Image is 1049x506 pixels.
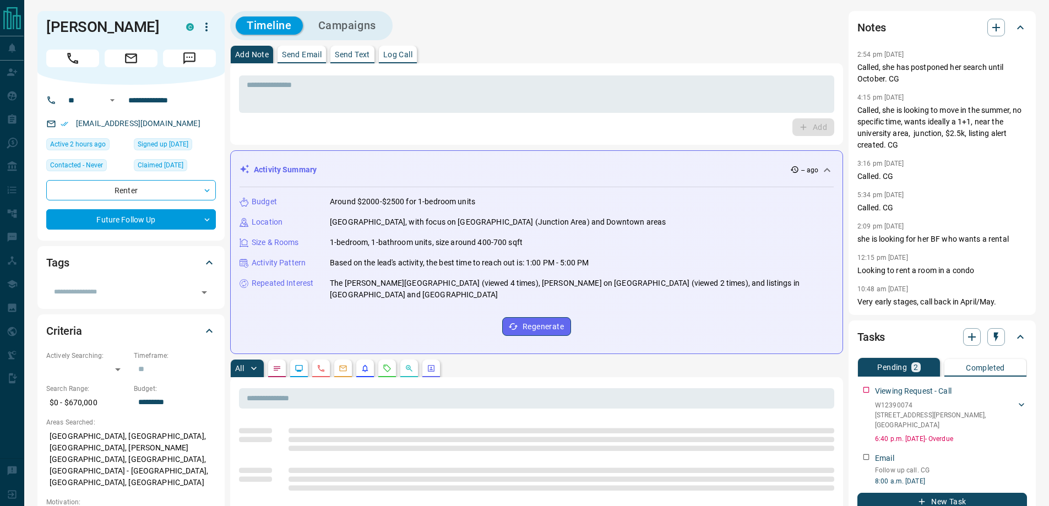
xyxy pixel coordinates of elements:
svg: Requests [383,364,392,373]
p: Send Email [282,51,322,58]
p: Activity Summary [254,164,317,176]
h2: Notes [857,19,886,36]
p: All [235,364,244,372]
p: Follow up call. CG [875,465,1027,475]
p: [STREET_ADDRESS][PERSON_NAME] , [GEOGRAPHIC_DATA] [875,410,1016,430]
div: Fri Feb 01 2019 [134,138,216,154]
span: Call [46,50,99,67]
p: 2 [914,363,918,371]
p: W12390074 [875,400,1016,410]
span: Signed up [DATE] [138,139,188,150]
div: Notes [857,14,1027,41]
button: Campaigns [307,17,387,35]
svg: Email Verified [61,120,68,128]
p: Location [252,216,282,228]
div: Future Follow Up [46,209,216,230]
span: Claimed [DATE] [138,160,183,171]
p: Email [875,453,894,464]
p: 6:40 p.m. [DATE] - Overdue [875,434,1027,444]
svg: Emails [339,364,347,373]
div: condos.ca [186,23,194,31]
div: Tasks [857,324,1027,350]
p: 3:16 pm [DATE] [857,160,904,167]
p: Called, she has postponed her search until October. CG [857,62,1027,85]
div: Thu Apr 04 2024 [134,159,216,175]
p: Completed [966,364,1005,372]
h1: [PERSON_NAME] [46,18,170,36]
p: Budget [252,196,277,208]
p: Looking to rent a room in a condo [857,265,1027,276]
p: 5:34 pm [DATE] [857,191,904,199]
h2: Tags [46,254,69,271]
p: Budget: [134,384,216,394]
svg: Listing Alerts [361,364,369,373]
p: Log Call [383,51,412,58]
p: 4:15 pm [DATE] [857,94,904,101]
p: 2:09 pm [DATE] [857,222,904,230]
p: Called. CG [857,202,1027,214]
p: she is looking for her BF who wants a rental [857,233,1027,245]
p: $0 - $670,000 [46,394,128,412]
p: Activity Pattern [252,257,306,269]
div: Activity Summary-- ago [240,160,834,180]
span: Active 2 hours ago [50,139,106,150]
button: Timeline [236,17,303,35]
svg: Notes [273,364,281,373]
h2: Criteria [46,322,82,340]
p: Repeated Interest [252,278,313,289]
div: W12390074[STREET_ADDRESS][PERSON_NAME],[GEOGRAPHIC_DATA] [875,398,1027,432]
button: Regenerate [502,317,571,336]
p: The [PERSON_NAME][GEOGRAPHIC_DATA] (viewed 4 times), [PERSON_NAME] on [GEOGRAPHIC_DATA] (viewed 2... [330,278,834,301]
p: 10:48 am [DATE] [857,285,908,293]
p: 8:00 a.m. [DATE] [875,476,1027,486]
p: Viewing Request - Call [875,385,952,397]
div: Renter [46,180,216,200]
p: Add Note [235,51,269,58]
span: Email [105,50,157,67]
p: [GEOGRAPHIC_DATA], [GEOGRAPHIC_DATA], [GEOGRAPHIC_DATA], [PERSON_NAME][GEOGRAPHIC_DATA], [GEOGRAP... [46,427,216,492]
h2: Tasks [857,328,885,346]
p: -- ago [801,165,818,175]
p: Based on the lead's activity, the best time to reach out is: 1:00 PM - 5:00 PM [330,257,589,269]
a: [EMAIL_ADDRESS][DOMAIN_NAME] [76,119,200,128]
p: 2:54 pm [DATE] [857,51,904,58]
p: Areas Searched: [46,417,216,427]
p: Called. CG [857,171,1027,182]
p: Called, she is looking to move in the summer, no specific time, wants ideally a 1+1, near the uni... [857,105,1027,151]
p: Around $2000-$2500 for 1-bedroom units [330,196,475,208]
svg: Opportunities [405,364,414,373]
svg: Agent Actions [427,364,436,373]
div: Mon Sep 15 2025 [46,138,128,154]
p: Actively Searching: [46,351,128,361]
p: 1-bedroom, 1-bathroom units, size around 400-700 sqft [330,237,523,248]
svg: Lead Browsing Activity [295,364,303,373]
div: Tags [46,249,216,276]
button: Open [106,94,119,107]
p: Pending [877,363,907,371]
svg: Calls [317,364,325,373]
span: Message [163,50,216,67]
p: Size & Rooms [252,237,299,248]
p: Very early stages, call back in April/May. [857,296,1027,308]
p: Send Text [335,51,370,58]
button: Open [197,285,212,300]
span: Contacted - Never [50,160,103,171]
p: [GEOGRAPHIC_DATA], with focus on [GEOGRAPHIC_DATA] (Junction Area) and Downtown areas [330,216,666,228]
p: Timeframe: [134,351,216,361]
p: Search Range: [46,384,128,394]
p: 12:15 pm [DATE] [857,254,908,262]
div: Criteria [46,318,216,344]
